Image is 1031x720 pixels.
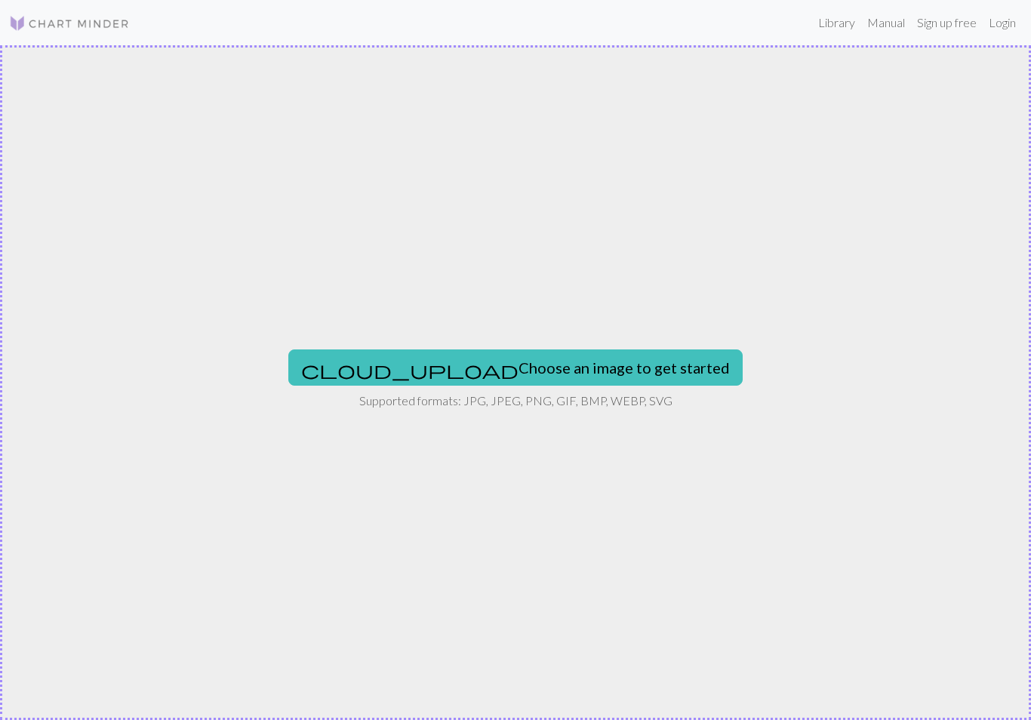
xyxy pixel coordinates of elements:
a: Library [812,8,861,38]
p: Supported formats: JPG, JPEG, PNG, GIF, BMP, WEBP, SVG [359,392,672,410]
a: Sign up free [911,8,983,38]
span: cloud_upload [301,359,519,380]
img: Logo [9,14,130,32]
a: Login [983,8,1022,38]
a: Manual [861,8,911,38]
button: Choose an image to get started [288,349,743,386]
